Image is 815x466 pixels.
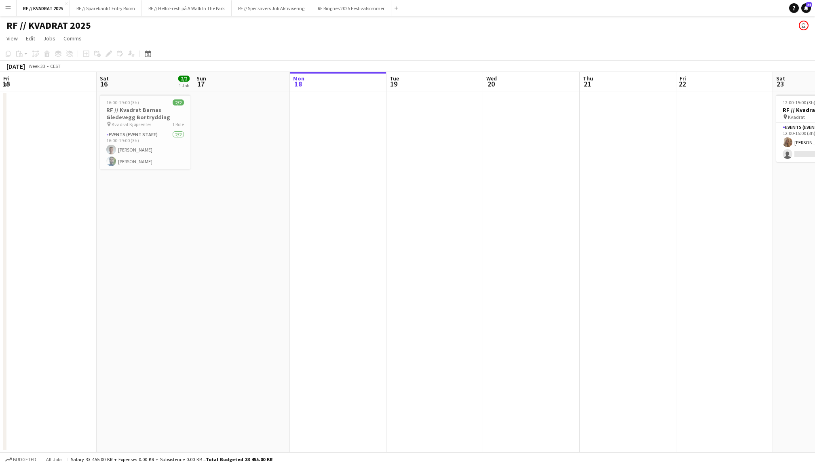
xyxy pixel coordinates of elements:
[801,3,811,13] a: 24
[27,63,47,69] span: Week 33
[6,35,18,42] span: View
[179,82,189,89] div: 1 Job
[100,130,190,169] app-card-role: Events (Event Staff)2/216:00-19:00 (3h)[PERSON_NAME][PERSON_NAME]
[40,33,59,44] a: Jobs
[3,33,21,44] a: View
[206,456,272,462] span: Total Budgeted 33 455.00 KR
[43,35,55,42] span: Jobs
[485,79,497,89] span: 20
[100,95,190,169] app-job-card: 16:00-19:00 (3h)2/2RF // Kvadrat Barnas Gledevegg Bortrydding Kvadrat Kjøpsenter1 RoleEvents (Eve...
[71,456,272,462] div: Salary 33 455.00 KR + Expenses 0.00 KR + Subsistence 0.00 KR =
[172,121,184,127] span: 1 Role
[142,0,232,16] button: RF // Hello Fresh på A Walk In The Park
[26,35,35,42] span: Edit
[388,79,399,89] span: 19
[311,0,391,16] button: RF Ringnes 2025 Festivalsommer
[390,75,399,82] span: Tue
[70,0,142,16] button: RF // Sparebank1 Entry Room
[178,76,190,82] span: 2/2
[6,62,25,70] div: [DATE]
[50,63,61,69] div: CEST
[60,33,85,44] a: Comms
[100,106,190,121] h3: RF // Kvadrat Barnas Gledevegg Bortrydding
[806,2,812,7] span: 24
[195,79,206,89] span: 17
[582,79,593,89] span: 21
[799,21,809,30] app-user-avatar: Marit Holvik
[13,457,36,462] span: Budgeted
[3,75,10,82] span: Fri
[680,75,686,82] span: Fri
[6,19,91,32] h1: RF // KVADRAT 2025
[106,99,139,105] span: 16:00-19:00 (3h)
[292,79,304,89] span: 18
[44,456,64,462] span: All jobs
[293,75,304,82] span: Mon
[232,0,311,16] button: RF // Specsavers Juli Aktivisering
[196,75,206,82] span: Sun
[775,79,785,89] span: 23
[4,455,38,464] button: Budgeted
[100,75,109,82] span: Sat
[63,35,82,42] span: Comms
[99,79,109,89] span: 16
[2,79,10,89] span: 15
[486,75,497,82] span: Wed
[583,75,593,82] span: Thu
[678,79,686,89] span: 22
[17,0,70,16] button: RF // KVADRAT 2025
[788,114,805,120] span: Kvadrat
[776,75,785,82] span: Sat
[112,121,151,127] span: Kvadrat Kjøpsenter
[173,99,184,105] span: 2/2
[23,33,38,44] a: Edit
